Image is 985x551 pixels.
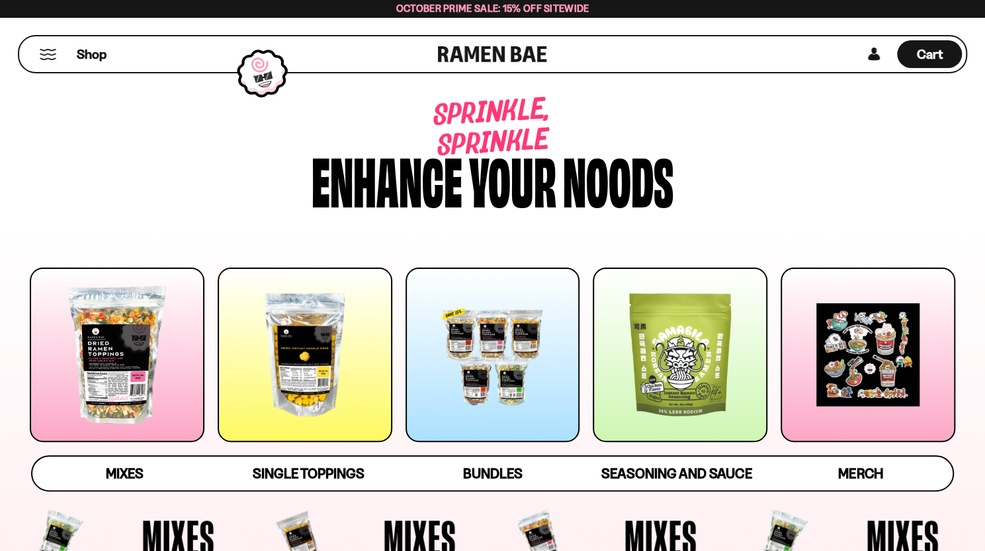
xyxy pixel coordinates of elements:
span: Cart [917,46,943,62]
span: Bundles [462,465,522,482]
span: October Prime Sale: 15% off Sitewide [396,2,589,15]
a: Bundles [400,457,584,490]
span: Mixes [106,465,144,482]
span: Single Toppings [253,465,364,482]
span: Seasoning and Sauce [601,465,751,482]
a: Seasoning and Sauce [585,457,769,490]
div: Enhance [312,147,462,210]
span: Merch [838,465,882,482]
a: Single Toppings [216,457,400,490]
div: Cart [897,36,962,72]
button: Mobile Menu Trigger [39,49,57,60]
a: Merch [769,457,953,490]
span: Shop [77,46,107,63]
div: noods [563,147,673,210]
a: Mixes [32,457,216,490]
div: your [469,147,556,210]
a: Shop [77,40,107,68]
